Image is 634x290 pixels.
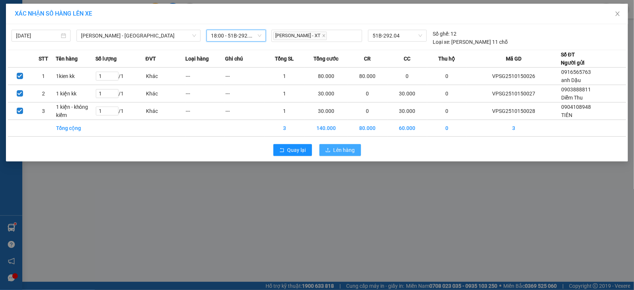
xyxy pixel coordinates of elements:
span: down [192,33,196,38]
td: 60.000 [387,120,427,137]
td: --- [225,102,265,120]
td: VPSG2510150026 [467,68,561,85]
td: 1 [265,68,305,85]
span: 0904108948 [561,104,591,110]
div: Số ĐT Người gửi [561,50,585,67]
td: 80.000 [305,68,348,85]
div: 12 [433,30,456,38]
td: --- [185,102,225,120]
td: 1 kiện kk [56,85,95,102]
td: 1 [32,68,55,85]
span: 0903888811 [561,87,591,92]
span: Tổng cước [313,55,338,63]
td: 1 [265,85,305,102]
span: Mã GD [506,55,521,63]
td: 2 [32,85,55,102]
td: / 1 [95,85,146,102]
td: 80.000 [348,120,387,137]
td: 3 [32,102,55,120]
td: 3 [467,120,561,137]
td: 30.000 [305,102,348,120]
button: rollbackQuay lại [273,144,312,156]
span: Ghi chú [225,55,243,63]
td: / 1 [95,68,146,85]
span: Thu hộ [439,55,455,63]
span: Loại hàng [185,55,209,63]
span: TIÊN [561,112,572,118]
span: XÁC NHẬN SỐ HÀNG LÊN XE [15,10,92,17]
span: Tổng SL [275,55,294,63]
span: environment [43,18,49,24]
div: [PERSON_NAME] 11 chỗ [433,38,508,46]
td: --- [225,68,265,85]
td: 0 [348,85,387,102]
td: 0 [348,102,387,120]
td: --- [225,85,265,102]
span: Tên hàng [56,55,78,63]
span: CR [364,55,371,63]
span: close [322,34,326,38]
span: Số ghế: [433,30,449,38]
td: 30.000 [387,102,427,120]
span: rollback [279,147,285,153]
td: 30.000 [305,85,348,102]
td: VPSG2510150028 [467,102,561,120]
span: Số lượng [95,55,117,63]
img: logo.jpg [3,3,40,40]
td: 0 [387,68,427,85]
td: 80.000 [348,68,387,85]
b: [PERSON_NAME] [43,5,105,14]
td: 0 [427,102,467,120]
td: 0 [427,68,467,85]
td: 3 [265,120,305,137]
td: Khác [146,68,185,85]
span: close [615,11,621,17]
td: 1kien kk [56,68,95,85]
td: Khác [146,85,185,102]
td: Khác [146,102,185,120]
span: 18:00 - 51B-292.04 [211,30,261,41]
td: 0 [427,120,467,137]
span: ĐVT [146,55,156,63]
span: Loại xe: [433,38,450,46]
td: 1 kiện - không kiểm [56,102,95,120]
td: 30.000 [387,85,427,102]
td: Tổng cộng [56,120,95,137]
td: --- [185,85,225,102]
td: / 1 [95,102,146,120]
input: 15/10/2025 [16,32,59,40]
span: Diễm Thu [561,95,583,101]
td: 140.000 [305,120,348,137]
span: Hồ Chí Minh - Cần Thơ [81,30,196,41]
span: [PERSON_NAME] - XT [273,32,327,40]
td: --- [185,68,225,85]
li: E11, Đường số 8, Khu dân cư Nông [GEOGRAPHIC_DATA], Kv.[GEOGRAPHIC_DATA], [GEOGRAPHIC_DATA] [3,16,142,54]
span: upload [325,147,331,153]
td: 1 [265,102,305,120]
span: phone [3,55,9,61]
td: 0 [427,85,467,102]
span: 51B-292.04 [373,30,422,41]
span: CC [404,55,410,63]
button: uploadLên hàng [319,144,361,156]
button: Close [607,4,628,25]
span: Lên hàng [334,146,355,154]
li: 1900 8181 [3,53,142,63]
span: anh Dậu [561,77,581,83]
span: 0916565763 [561,69,591,75]
span: Quay lại [287,146,306,154]
span: STT [39,55,48,63]
td: VPSG2510150027 [467,85,561,102]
